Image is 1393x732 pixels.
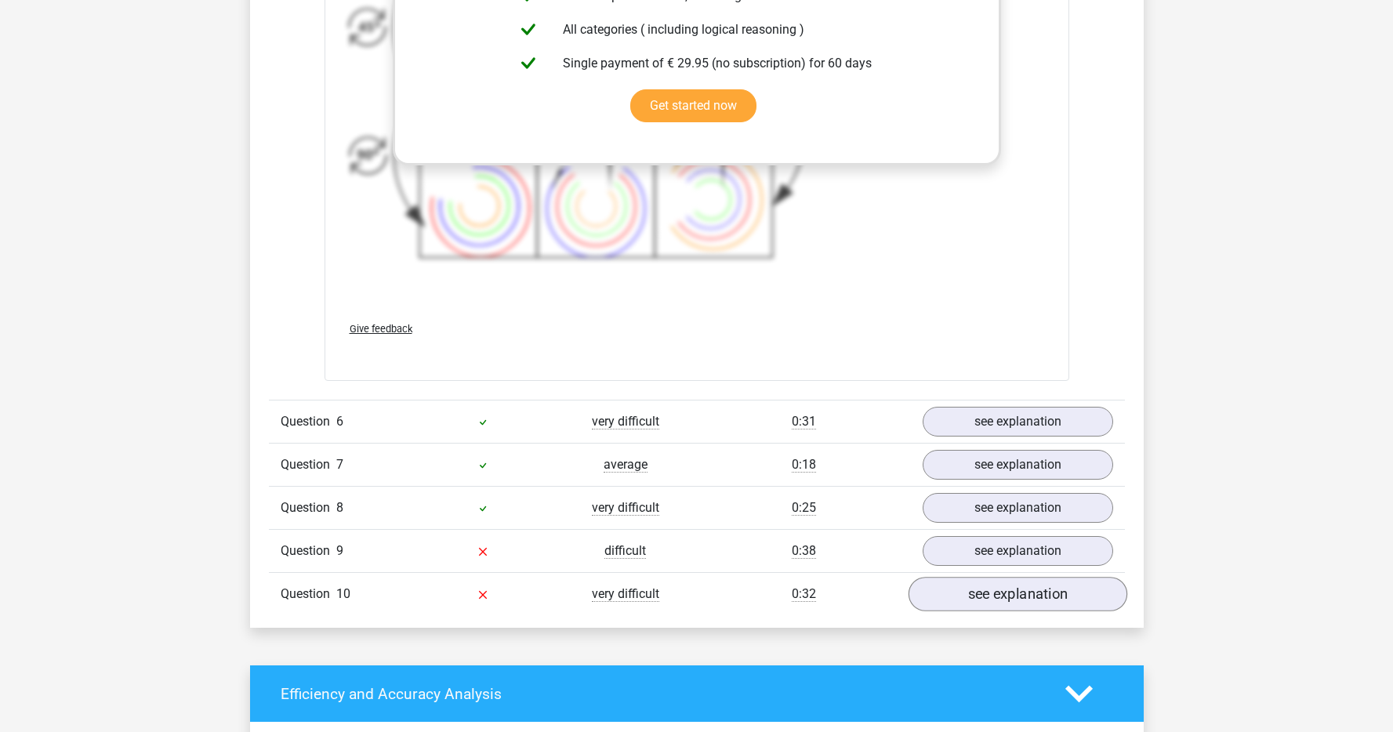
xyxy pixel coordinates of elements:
h4: Efficiency and Accuracy Analysis [281,685,1042,703]
span: 7 [336,457,343,472]
span: Give feedback [350,323,412,335]
span: Question [281,585,336,603]
span: 0:25 [792,500,816,516]
a: see explanation [923,536,1113,566]
a: Get started now [630,89,756,122]
span: 0:38 [792,543,816,559]
a: see explanation [923,493,1113,523]
span: Question [281,542,336,560]
span: Question [281,498,336,517]
span: average [604,457,648,473]
span: 0:18 [792,457,816,473]
span: Question [281,455,336,474]
span: Question [281,412,336,431]
a: see explanation [923,407,1113,437]
a: see explanation [923,450,1113,480]
a: see explanation [908,577,1126,611]
span: 6 [336,414,343,429]
span: very difficult [592,586,659,602]
span: 8 [336,500,343,515]
span: 10 [336,586,350,601]
span: very difficult [592,500,659,516]
span: 9 [336,543,343,558]
span: very difficult [592,414,659,429]
span: 0:31 [792,414,816,429]
span: difficult [604,543,646,559]
span: 0:32 [792,586,816,602]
